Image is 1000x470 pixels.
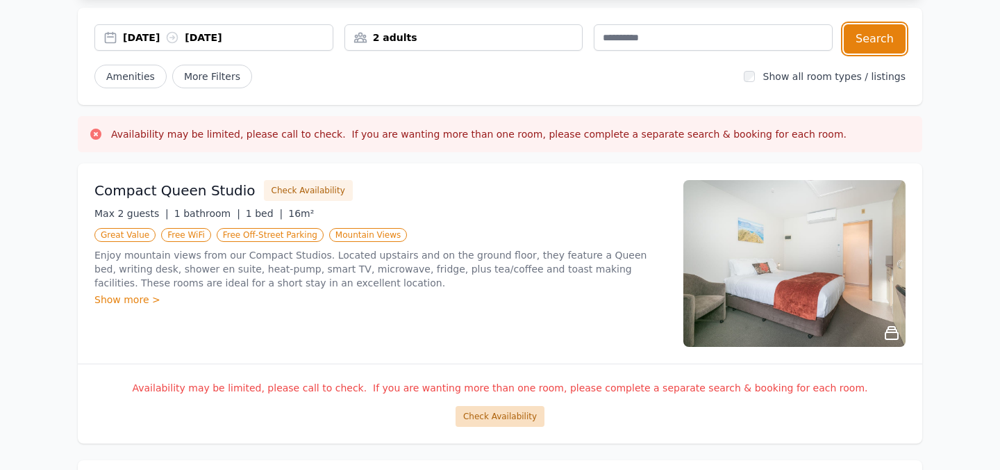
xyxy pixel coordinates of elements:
div: [DATE] [DATE] [123,31,333,44]
span: 16m² [288,208,314,219]
span: More Filters [172,65,252,88]
h3: Availability may be limited, please call to check. If you are wanting more than one room, please ... [111,127,847,141]
span: Max 2 guests | [94,208,169,219]
div: 2 adults [345,31,583,44]
p: Availability may be limited, please call to check. If you are wanting more than one room, please ... [94,381,906,395]
button: Search [844,24,906,54]
span: 1 bathroom | [174,208,240,219]
button: Amenities [94,65,167,88]
span: Mountain Views [329,228,407,242]
h3: Compact Queen Studio [94,181,256,200]
p: Enjoy mountain views from our Compact Studios. Located upstairs and on the ground floor, they fea... [94,248,667,290]
span: 1 bed | [246,208,283,219]
button: Check Availability [456,406,544,427]
button: Check Availability [264,180,353,201]
label: Show all room types / listings [763,71,906,82]
div: Show more > [94,293,667,307]
span: Free Off-Street Parking [217,228,324,242]
span: Great Value [94,228,156,242]
span: Free WiFi [161,228,211,242]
